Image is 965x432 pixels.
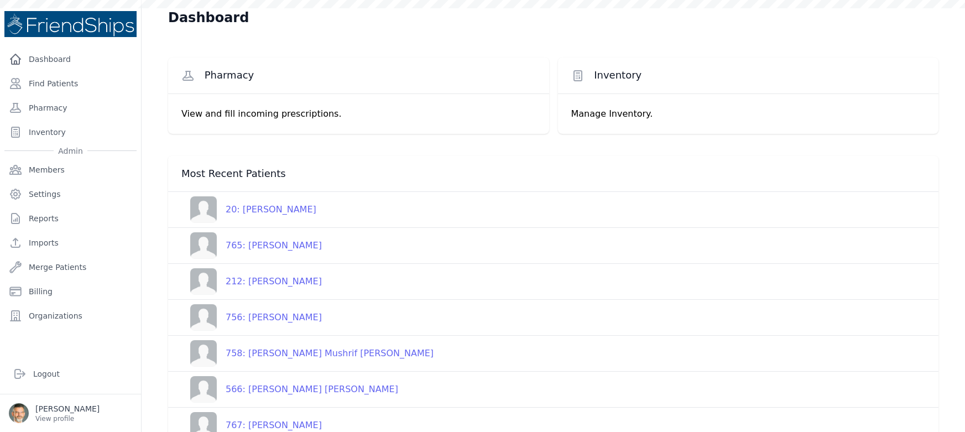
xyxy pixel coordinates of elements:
[181,376,398,403] a: 566: [PERSON_NAME] [PERSON_NAME]
[217,275,322,288] div: 212: [PERSON_NAME]
[217,311,322,324] div: 756: [PERSON_NAME]
[181,340,434,367] a: 758: [PERSON_NAME] Mushrif [PERSON_NAME]
[9,363,132,385] a: Logout
[217,383,398,396] div: 566: [PERSON_NAME] [PERSON_NAME]
[558,58,939,134] a: Inventory Manage Inventory.
[4,305,137,327] a: Organizations
[181,167,286,180] span: Most Recent Patients
[181,268,322,295] a: 212: [PERSON_NAME]
[181,304,322,331] a: 756: [PERSON_NAME]
[181,196,316,223] a: 20: [PERSON_NAME]
[54,145,87,157] span: Admin
[9,403,132,423] a: [PERSON_NAME] View profile
[4,11,137,37] img: Medical Missions EMR
[205,69,254,82] span: Pharmacy
[4,207,137,230] a: Reports
[4,48,137,70] a: Dashboard
[168,9,249,27] h1: Dashboard
[4,97,137,119] a: Pharmacy
[4,232,137,254] a: Imports
[4,159,137,181] a: Members
[4,256,137,278] a: Merge Patients
[217,347,434,360] div: 758: [PERSON_NAME] Mushrif [PERSON_NAME]
[190,268,217,295] img: person-242608b1a05df3501eefc295dc1bc67a.jpg
[217,239,322,252] div: 765: [PERSON_NAME]
[571,107,926,121] p: Manage Inventory.
[4,183,137,205] a: Settings
[4,280,137,303] a: Billing
[35,403,100,414] p: [PERSON_NAME]
[190,340,217,367] img: person-242608b1a05df3501eefc295dc1bc67a.jpg
[190,304,217,331] img: person-242608b1a05df3501eefc295dc1bc67a.jpg
[217,419,322,432] div: 767: [PERSON_NAME]
[35,414,100,423] p: View profile
[181,107,536,121] p: View and fill incoming prescriptions.
[190,376,217,403] img: person-242608b1a05df3501eefc295dc1bc67a.jpg
[217,203,316,216] div: 20: [PERSON_NAME]
[181,232,322,259] a: 765: [PERSON_NAME]
[190,232,217,259] img: person-242608b1a05df3501eefc295dc1bc67a.jpg
[190,196,217,223] img: person-242608b1a05df3501eefc295dc1bc67a.jpg
[4,121,137,143] a: Inventory
[168,58,549,134] a: Pharmacy View and fill incoming prescriptions.
[594,69,641,82] span: Inventory
[4,72,137,95] a: Find Patients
